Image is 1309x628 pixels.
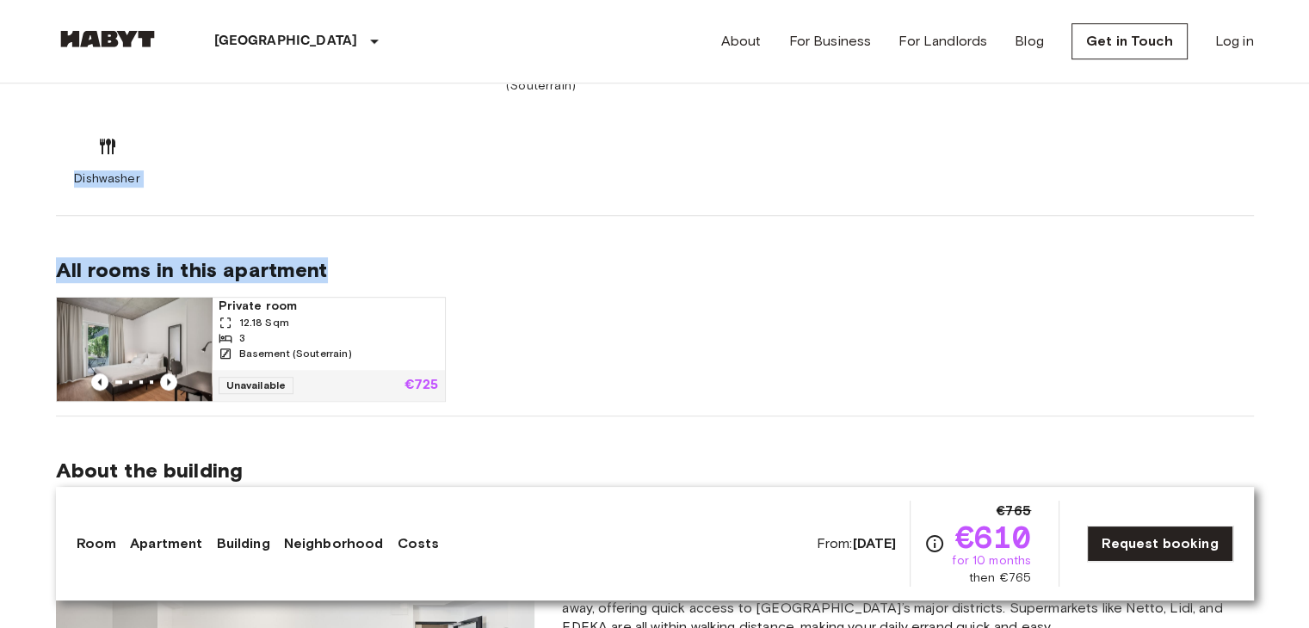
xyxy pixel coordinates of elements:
[214,31,358,52] p: [GEOGRAPHIC_DATA]
[284,533,384,554] a: Neighborhood
[56,30,159,47] img: Habyt
[898,31,987,52] a: For Landlords
[817,534,897,553] span: From:
[216,533,269,554] a: Building
[74,170,140,188] span: Dishwasher
[1015,31,1044,52] a: Blog
[997,501,1032,521] span: €765
[404,379,438,392] p: €725
[721,31,762,52] a: About
[219,377,294,394] span: Unavailable
[239,315,289,330] span: 12.18 Sqm
[397,533,439,554] a: Costs
[924,533,945,554] svg: Check cost overview for full price breakdown. Please note that discounts apply to new joiners onl...
[160,373,177,391] button: Previous image
[239,330,245,346] span: 3
[1215,31,1254,52] a: Log in
[56,297,446,402] a: Marketing picture of unit DE-01-259-002-03QPrevious imagePrevious imagePrivate room12.18 Sqm3Base...
[1087,526,1232,562] a: Request booking
[91,373,108,391] button: Previous image
[852,535,896,551] b: [DATE]
[1071,23,1188,59] a: Get in Touch
[77,533,117,554] a: Room
[56,257,1254,283] span: All rooms in this apartment
[219,298,438,315] span: Private room
[130,533,202,554] a: Apartment
[952,552,1031,570] span: for 10 months
[955,521,1032,552] span: €610
[969,570,1031,587] span: then €765
[239,346,352,361] span: Basement (Souterrain)
[788,31,871,52] a: For Business
[56,458,244,483] span: About the building
[57,298,212,401] img: Marketing picture of unit DE-01-259-002-03Q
